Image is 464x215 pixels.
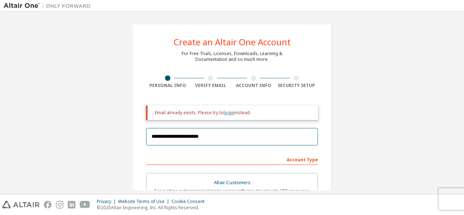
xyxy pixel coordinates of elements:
img: facebook.svg [44,201,51,208]
img: Altair One [4,2,94,9]
div: Personal Info [146,83,189,88]
div: For Free Trials, Licenses, Downloads, Learning & Documentation and so much more. [182,51,282,62]
a: login [224,109,234,116]
div: Security Setup [275,83,318,88]
div: Website Terms of Use [118,199,171,204]
div: Account Info [232,83,275,88]
img: linkedin.svg [68,201,75,208]
div: Create an Altair One Account [174,38,291,46]
p: © 2025 Altair Engineering, Inc. All Rights Reserved. [97,204,209,211]
img: altair_logo.svg [2,201,40,208]
img: instagram.svg [56,201,63,208]
div: Account Type [146,153,318,165]
div: Altair Customers [151,178,313,188]
div: Email already exists. Please try to instead. [155,110,312,116]
img: youtube.svg [80,201,90,208]
div: For existing customers looking to access software downloads, HPC resources, community, trainings ... [151,188,313,199]
div: Privacy [97,199,118,204]
div: Cookie Consent [171,199,209,204]
div: Verify Email [189,83,232,88]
